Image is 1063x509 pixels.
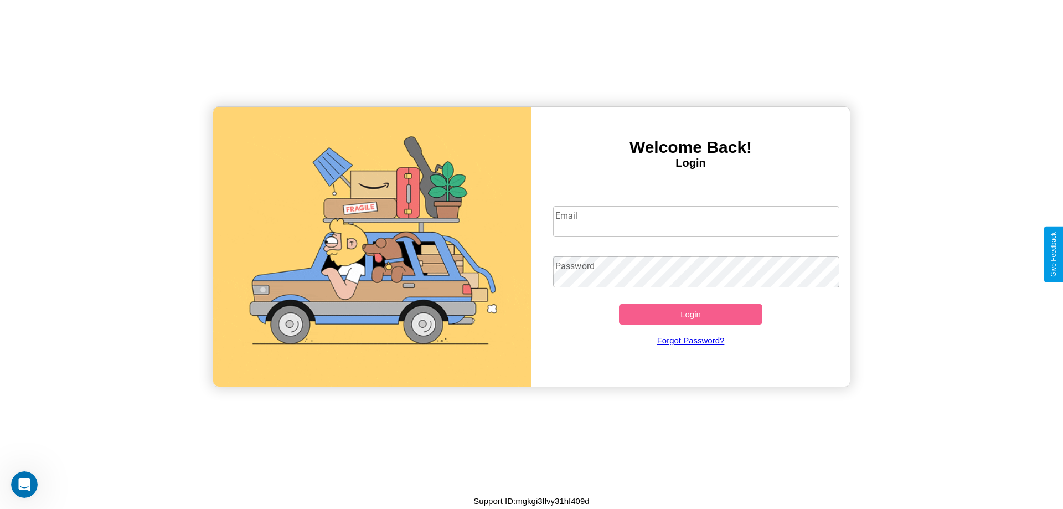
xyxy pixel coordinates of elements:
[11,471,38,498] iframe: Intercom live chat
[1050,232,1057,277] div: Give Feedback
[548,325,834,356] a: Forgot Password?
[531,157,850,169] h4: Login
[213,107,531,387] img: gif
[619,304,762,325] button: Login
[473,493,589,508] p: Support ID: mgkgi3flvy31hf409d
[531,138,850,157] h3: Welcome Back!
